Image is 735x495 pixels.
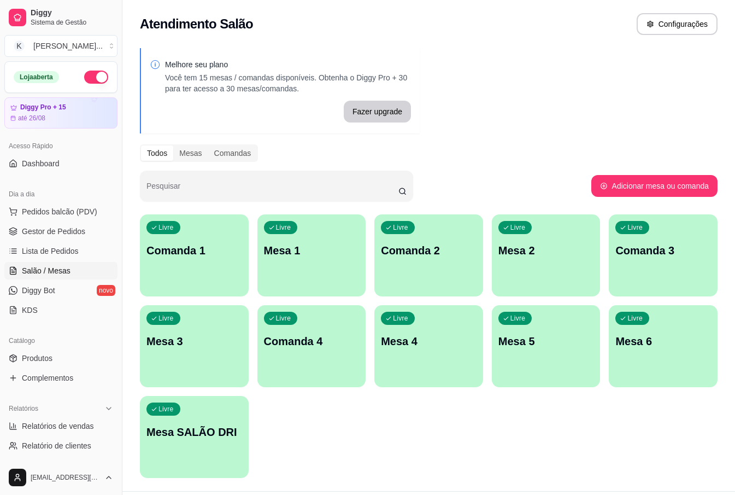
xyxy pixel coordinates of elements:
[4,369,117,387] a: Complementos
[208,145,257,161] div: Comandas
[173,145,208,161] div: Mesas
[146,424,242,440] p: Mesa SALÃO DRI
[591,175,718,197] button: Adicionar mesa ou comanda
[146,185,398,196] input: Pesquisar
[637,13,718,35] button: Configurações
[276,223,291,232] p: Livre
[492,214,601,296] button: LivreMesa 2
[4,417,117,435] a: Relatórios de vendas
[4,223,117,240] a: Gestor de Pedidos
[31,473,100,482] span: [EMAIL_ADDRESS][DOMAIN_NAME]
[4,350,117,367] a: Produtos
[14,40,25,51] span: K
[381,334,477,349] p: Mesa 4
[264,334,360,349] p: Comanda 4
[381,243,477,258] p: Comanda 2
[22,246,79,257] span: Lista de Pedidos
[4,332,117,350] div: Catálogo
[158,223,174,232] p: Livre
[146,243,242,258] p: Comanda 1
[393,223,408,232] p: Livre
[374,214,483,296] button: LivreComanda 2
[14,71,59,83] div: Loja aberta
[4,437,117,455] a: Relatório de clientes
[344,101,411,123] button: Fazer upgrade
[9,404,38,413] span: Relatórios
[158,314,174,323] p: Livre
[609,214,718,296] button: LivreComanda 3
[4,262,117,279] a: Salão / Mesas
[609,305,718,387] button: LivreMesa 6
[4,282,117,299] a: Diggy Botnovo
[276,314,291,323] p: Livre
[84,71,108,84] button: Alterar Status
[22,265,70,276] span: Salão / Mesas
[498,243,594,258] p: Mesa 2
[4,4,117,31] a: DiggySistema de Gestão
[22,421,94,432] span: Relatórios de vendas
[4,203,117,220] button: Pedidos balcão (PDV)
[627,314,643,323] p: Livre
[4,35,117,57] button: Select a team
[165,72,411,94] p: Você tem 15 mesas / comandas disponíveis. Obtenha o Diggy Pro + 30 para ter acesso a 30 mesas/com...
[22,226,85,237] span: Gestor de Pedidos
[22,353,52,364] span: Produtos
[615,243,711,258] p: Comanda 3
[18,114,45,123] article: até 26/08
[146,334,242,349] p: Mesa 3
[4,97,117,129] a: Diggy Pro + 15até 26/08
[510,223,526,232] p: Livre
[4,464,117,491] button: [EMAIL_ADDRESS][DOMAIN_NAME]
[22,285,55,296] span: Diggy Bot
[4,185,117,203] div: Dia a dia
[158,405,174,414] p: Livre
[4,155,117,172] a: Dashboard
[22,158,60,169] span: Dashboard
[498,334,594,349] p: Mesa 5
[492,305,601,387] button: LivreMesa 5
[4,137,117,155] div: Acesso Rápido
[374,305,483,387] button: LivreMesa 4
[627,223,643,232] p: Livre
[140,214,249,296] button: LivreComanda 1
[510,314,526,323] p: Livre
[165,59,411,70] p: Melhore seu plano
[22,206,97,217] span: Pedidos balcão (PDV)
[257,305,366,387] button: LivreComanda 4
[31,8,113,18] span: Diggy
[257,214,366,296] button: LivreMesa 1
[31,18,113,27] span: Sistema de Gestão
[4,457,117,474] a: Relatório de mesas
[140,15,253,33] h2: Atendimento Salão
[4,301,117,319] a: KDS
[22,440,91,451] span: Relatório de clientes
[20,103,66,112] article: Diggy Pro + 15
[140,305,249,387] button: LivreMesa 3
[22,372,73,383] span: Complementos
[141,145,173,161] div: Todos
[615,334,711,349] p: Mesa 6
[4,242,117,260] a: Lista de Pedidos
[140,396,249,478] button: LivreMesa SALÃO DRI
[393,314,408,323] p: Livre
[264,243,360,258] p: Mesa 1
[22,305,38,316] span: KDS
[33,40,103,51] div: [PERSON_NAME] ...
